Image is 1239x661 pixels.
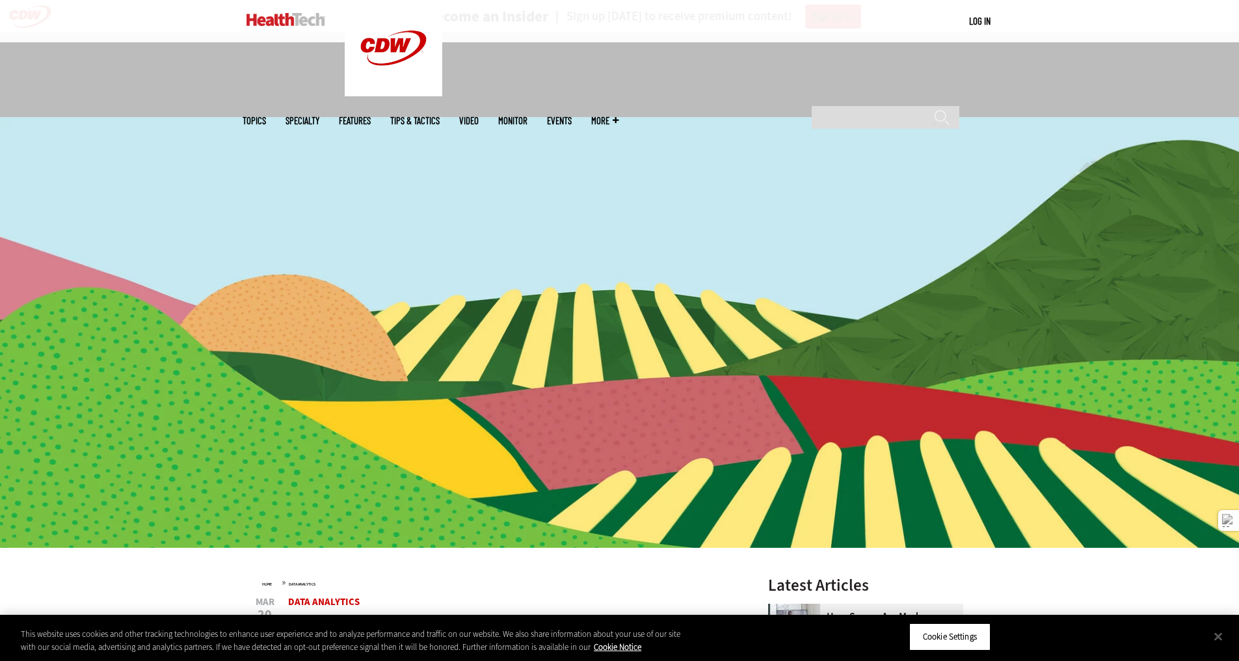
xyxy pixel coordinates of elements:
[262,582,272,587] a: Home
[1204,622,1232,651] button: Close
[345,86,442,100] a: CDW
[459,116,479,126] a: Video
[969,15,991,27] a: Log in
[969,14,991,28] div: User menu
[547,116,572,126] a: Events
[246,13,325,26] img: Home
[591,116,619,126] span: More
[262,577,734,587] div: »
[288,595,360,608] a: Data Analytics
[286,116,319,126] span: Specialty
[768,577,963,593] h3: Latest Articles
[256,608,274,621] span: 20
[768,612,955,643] a: How Secure Are Modern Collaboration Platforms for Healthcare?
[21,628,682,653] div: This website uses cookies and other tracking technologies to enhance user experience and to analy...
[243,116,266,126] span: Topics
[594,641,641,653] a: More information about your privacy
[909,623,991,651] button: Cookie Settings
[498,116,527,126] a: MonITor
[339,116,371,126] a: Features
[768,604,820,656] img: care team speaks with physician over conference call
[390,116,440,126] a: Tips & Tactics
[256,597,274,607] span: Mar
[768,604,827,614] a: care team speaks with physician over conference call
[289,582,315,587] a: Data Analytics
